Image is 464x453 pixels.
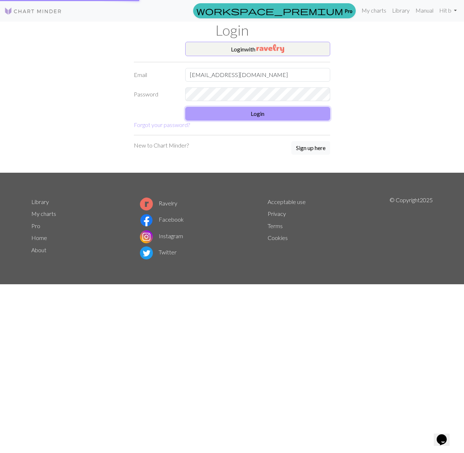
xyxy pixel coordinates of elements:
img: Ravelry logo [140,198,153,210]
a: Manual [413,3,436,18]
a: Instagram [140,232,183,239]
a: Forgot your password? [134,121,190,128]
span: workspace_premium [196,6,343,16]
a: Library [389,3,413,18]
a: Library [31,198,49,205]
label: Email [129,68,181,82]
iframe: chat widget [434,424,457,446]
a: My charts [31,210,56,217]
a: Twitter [140,249,177,255]
h1: Login [27,22,437,39]
label: Password [129,87,181,101]
button: Loginwith [185,42,331,56]
p: New to Chart Minder? [134,141,189,150]
a: Facebook [140,216,184,223]
img: Ravelry [256,44,284,53]
a: Acceptable use [268,198,306,205]
a: Pro [193,3,356,18]
p: © Copyright 2025 [390,196,433,261]
a: Pro [31,222,40,229]
a: Cookies [268,234,288,241]
img: Facebook logo [140,214,153,227]
button: Sign up here [291,141,330,155]
img: Twitter logo [140,246,153,259]
a: My charts [359,3,389,18]
a: Terms [268,222,283,229]
button: Login [185,107,331,121]
a: Home [31,234,47,241]
img: Instagram logo [140,230,153,243]
a: About [31,246,46,253]
a: Privacy [268,210,286,217]
a: Ravelry [140,200,177,207]
a: Hit b [436,3,460,18]
img: Logo [4,7,62,15]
